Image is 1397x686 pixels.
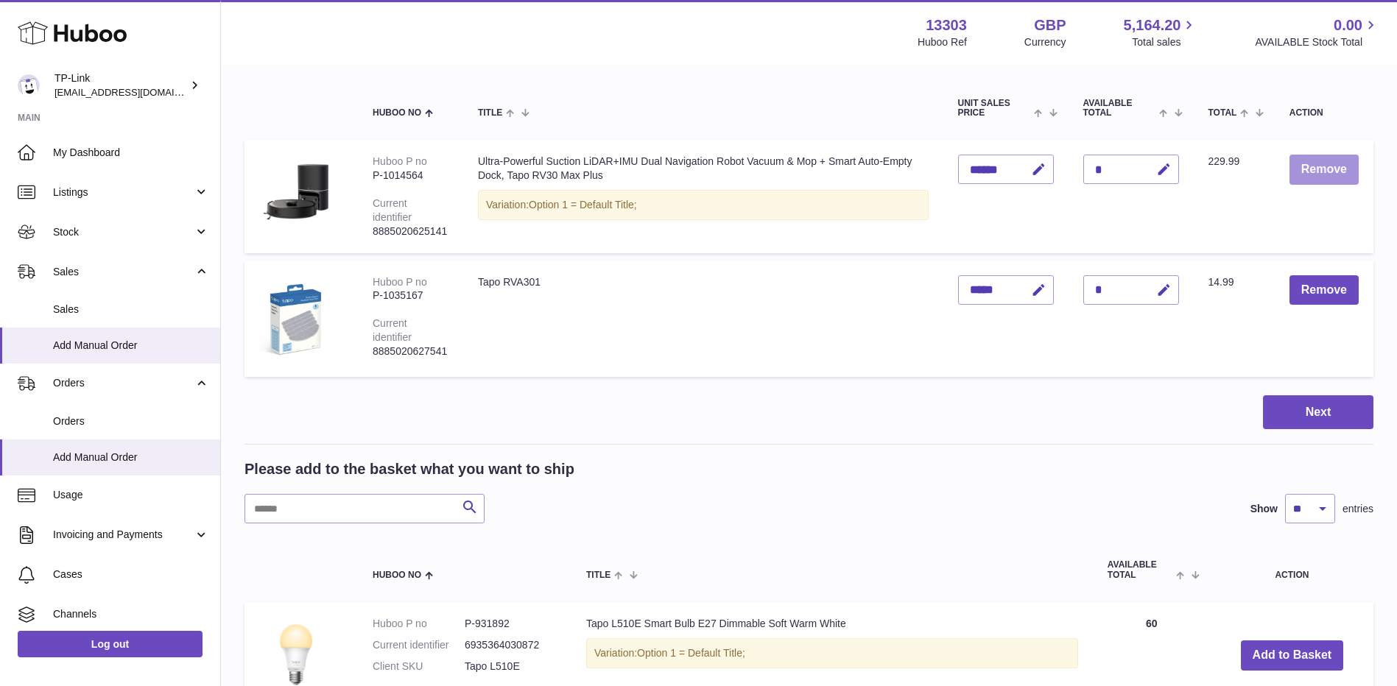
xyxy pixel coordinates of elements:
[1255,15,1379,49] a: 0.00 AVAILABLE Stock Total
[1241,640,1344,671] button: Add to Basket
[586,638,1078,668] div: Variation:
[259,155,333,228] img: Ultra-Powerful Suction LiDAR+IMU Dual Navigation Robot Vacuum & Mop + Smart Auto-Empty Dock, Tapo...
[373,660,465,673] dt: Client SKU
[465,638,557,652] dd: 6935364030872
[1132,35,1197,49] span: Total sales
[373,155,427,167] div: Huboo P no
[1208,276,1234,288] span: 14.99
[1083,99,1156,118] span: AVAILABLE Total
[918,35,967,49] div: Huboo Ref
[53,488,209,502] span: Usage
[1289,108,1359,118] div: Action
[18,631,203,657] a: Log out
[53,376,194,390] span: Orders
[53,450,209,464] span: Add Manual Order
[373,289,448,303] div: P-1035167
[465,617,557,631] dd: P-931892
[586,570,610,580] span: Title
[1334,15,1362,35] span: 0.00
[373,344,448,358] div: 8885020627541
[53,146,209,160] span: My Dashboard
[1255,35,1379,49] span: AVAILABLE Stock Total
[373,617,465,631] dt: Huboo P no
[53,339,209,353] span: Add Manual Order
[1208,155,1240,167] span: 229.99
[373,317,412,343] div: Current identifier
[1208,108,1237,118] span: Total
[373,169,448,183] div: P-1014564
[18,74,40,96] img: gaby.chen@tp-link.com
[478,108,502,118] span: Title
[958,99,1031,118] span: Unit Sales Price
[53,528,194,542] span: Invoicing and Payments
[53,414,209,428] span: Orders
[373,108,421,118] span: Huboo no
[1034,15,1066,35] strong: GBP
[53,185,194,199] span: Listings
[1024,35,1066,49] div: Currency
[373,638,465,652] dt: Current identifier
[1108,560,1173,579] span: AVAILABLE Total
[463,261,943,377] td: Tapo RVA301
[926,15,967,35] strong: 13303
[244,459,574,479] h2: Please add to the basket what you want to ship
[373,224,448,238] div: 8885020625141
[53,265,194,279] span: Sales
[637,647,745,659] span: Option 1 = Default Title;
[53,303,209,317] span: Sales
[1124,15,1181,35] span: 5,164.20
[529,199,637,211] span: Option 1 = Default Title;
[373,570,421,580] span: Huboo no
[53,607,209,621] span: Channels
[1263,395,1373,430] button: Next
[53,225,194,239] span: Stock
[1289,155,1359,185] button: Remove
[463,140,943,252] td: Ultra-Powerful Suction LiDAR+IMU Dual Navigation Robot Vacuum & Mop + Smart Auto-Empty Dock, Tapo...
[259,275,333,358] img: Tapo RVA301
[54,71,187,99] div: TP-Link
[1289,275,1359,305] button: Remove
[1124,15,1198,49] a: 5,164.20 Total sales
[373,197,412,223] div: Current identifier
[53,567,209,581] span: Cases
[1250,502,1278,516] label: Show
[373,276,427,288] div: Huboo P no
[465,660,557,673] dd: Tapo L510E
[54,86,217,98] span: [EMAIL_ADDRESS][DOMAIN_NAME]
[1343,502,1373,516] span: entries
[478,190,929,220] div: Variation:
[1211,545,1373,594] th: Action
